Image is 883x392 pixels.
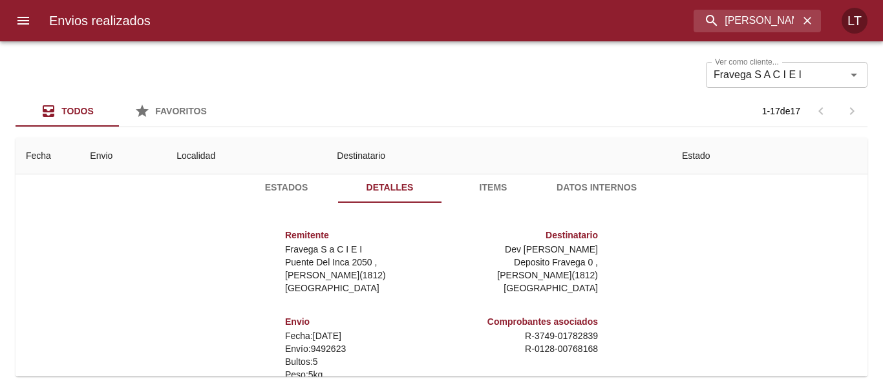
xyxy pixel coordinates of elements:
span: Pagina anterior [805,105,836,116]
span: Todos [61,106,94,116]
span: Datos Internos [553,180,641,196]
p: [PERSON_NAME] ( 1812 ) [447,269,598,282]
p: R - 0128 - 00768168 [447,342,598,355]
span: Estados [242,180,330,196]
h6: Comprobantes asociados [447,315,598,329]
button: menu [8,5,39,36]
span: Detalles [346,180,434,196]
p: Deposito Fravega 0 , [447,256,598,269]
div: Tabs detalle de guia [235,172,648,203]
p: Dev [PERSON_NAME] [447,243,598,256]
input: buscar [694,10,799,32]
p: Peso: 5 kg [285,368,436,381]
p: Envío: 9492623 [285,342,436,355]
th: Estado [672,138,867,174]
div: LT [842,8,867,34]
p: Fecha: [DATE] [285,329,436,342]
th: Envio [80,138,166,174]
p: Bultos: 5 [285,355,436,368]
span: Favoritos [155,106,207,116]
button: Abrir [845,66,863,84]
p: [GEOGRAPHIC_DATA] [285,282,436,294]
p: Fravega S a C I E I [285,243,436,256]
h6: Envios realizados [49,10,151,31]
p: [PERSON_NAME] ( 1812 ) [285,269,436,282]
div: Abrir información de usuario [842,8,867,34]
th: Fecha [16,138,80,174]
th: Localidad [166,138,326,174]
p: 1 - 17 de 17 [762,105,800,118]
span: Items [449,180,537,196]
div: Tabs Envios [16,96,222,127]
p: R - 3749 - 01782839 [447,329,598,342]
span: Pagina siguiente [836,96,867,127]
th: Destinatario [326,138,672,174]
h6: Envio [285,315,436,329]
h6: Remitente [285,229,436,243]
h6: Destinatario [447,229,598,243]
p: [GEOGRAPHIC_DATA] [447,282,598,294]
p: Puente Del Inca 2050 , [285,256,436,269]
